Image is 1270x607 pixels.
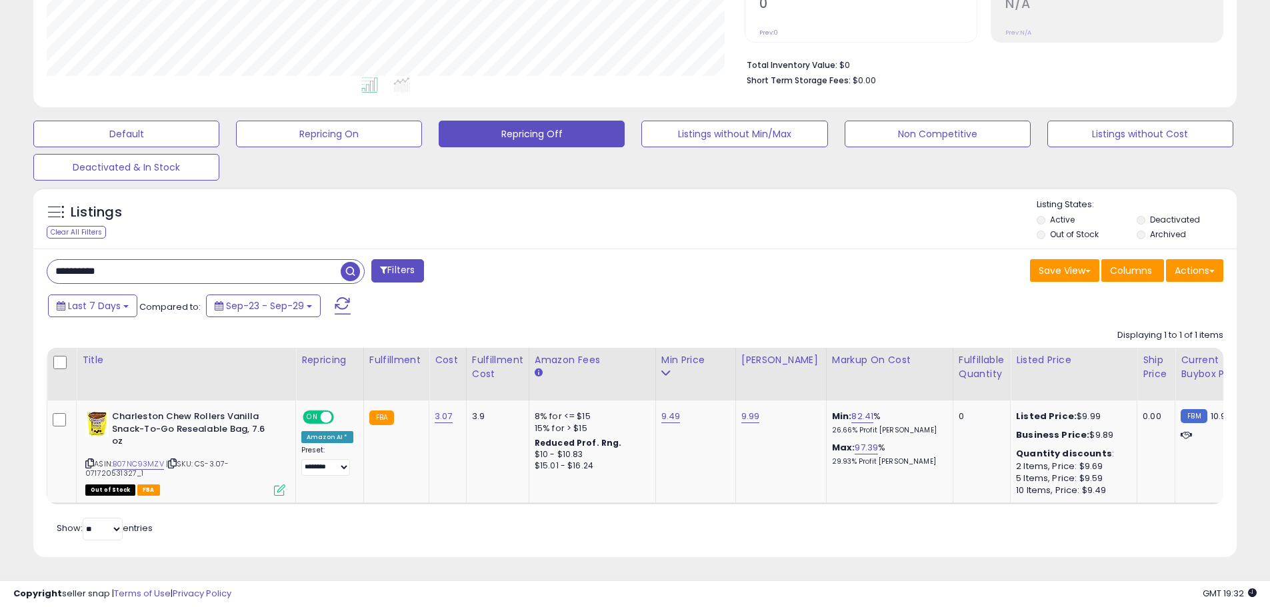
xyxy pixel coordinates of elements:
[1211,410,1227,422] span: 10.9
[747,56,1213,72] li: $0
[1166,259,1223,282] button: Actions
[1016,353,1131,367] div: Listed Price
[369,353,423,367] div: Fulfillment
[535,449,645,460] div: $10 - $10.83
[301,353,358,367] div: Repricing
[741,353,821,367] div: [PERSON_NAME]
[71,203,122,222] h5: Listings
[113,458,164,470] a: B07NC93MZV
[226,299,304,312] span: Sep-23 - Sep-29
[206,295,321,317] button: Sep-23 - Sep-29
[1143,410,1165,422] div: 0.00
[173,587,231,600] a: Privacy Policy
[1150,229,1186,240] label: Archived
[832,353,947,367] div: Markup on Cost
[13,588,231,600] div: seller snap | |
[832,457,943,466] p: 29.93% Profit [PERSON_NAME]
[439,121,625,147] button: Repricing Off
[832,442,943,466] div: %
[535,410,645,422] div: 8% for <= $15
[641,121,827,147] button: Listings without Min/Max
[85,458,229,478] span: | SKU: CS-3.07-071720531327_1
[13,587,62,600] strong: Copyright
[137,484,160,496] span: FBA
[435,410,453,423] a: 3.07
[1016,472,1127,484] div: 5 Items, Price: $9.59
[369,410,394,425] small: FBA
[85,410,285,494] div: ASIN:
[661,353,730,367] div: Min Price
[68,299,121,312] span: Last 7 Days
[236,121,422,147] button: Repricing On
[1143,353,1169,381] div: Ship Price
[1110,264,1152,277] span: Columns
[661,410,681,423] a: 9.49
[1005,29,1031,37] small: Prev: N/A
[85,484,135,496] span: All listings that are currently out of stock and unavailable for purchase on Amazon
[832,441,855,454] b: Max:
[332,412,353,423] span: OFF
[747,59,837,71] b: Total Inventory Value:
[959,410,1000,422] div: 0
[114,587,171,600] a: Terms of Use
[1030,259,1099,282] button: Save View
[1016,447,1112,460] b: Quantity discounts
[371,259,423,283] button: Filters
[1181,409,1207,423] small: FBM
[1016,448,1127,460] div: :
[1050,214,1075,225] label: Active
[741,410,760,423] a: 9.99
[1117,329,1223,342] div: Displaying 1 to 1 of 1 items
[1016,410,1127,422] div: $9.99
[535,367,543,379] small: Amazon Fees.
[112,410,274,451] b: Charleston Chew Rollers Vanilla Snack-To-Go Resealable Bag, 7.6 oz
[1016,410,1077,422] b: Listed Price:
[1203,587,1257,600] span: 2025-10-7 19:32 GMT
[301,431,353,443] div: Amazon AI *
[301,446,353,476] div: Preset:
[855,441,878,454] a: 97.39
[1050,229,1099,240] label: Out of Stock
[85,410,109,437] img: 51iu0lL15uL._SL40_.jpg
[535,437,622,448] b: Reduced Prof. Rng.
[472,353,523,381] div: Fulfillment Cost
[832,410,943,435] div: %
[33,154,219,181] button: Deactivated & In Stock
[33,121,219,147] button: Default
[535,353,650,367] div: Amazon Fees
[47,226,106,239] div: Clear All Filters
[1016,460,1127,472] div: 2 Items, Price: $9.69
[959,353,1005,381] div: Fulfillable Quantity
[832,410,852,422] b: Min:
[826,348,953,400] th: The percentage added to the cost of goods (COGS) that forms the calculator for Min & Max prices.
[535,422,645,434] div: 15% for > $15
[1016,428,1089,441] b: Business Price:
[1181,353,1249,381] div: Current Buybox Price
[747,75,851,86] b: Short Term Storage Fees:
[304,412,321,423] span: ON
[851,410,873,423] a: 82.41
[1101,259,1164,282] button: Columns
[1016,484,1127,496] div: 10 Items, Price: $9.49
[1016,429,1127,441] div: $9.89
[832,426,943,435] p: 26.66% Profit [PERSON_NAME]
[845,121,1031,147] button: Non Competitive
[535,460,645,472] div: $15.01 - $16.24
[1047,121,1233,147] button: Listings without Cost
[1037,199,1237,211] p: Listing States:
[853,74,876,87] span: $0.00
[759,29,778,37] small: Prev: 0
[57,522,153,534] span: Show: entries
[435,353,461,367] div: Cost
[48,295,137,317] button: Last 7 Days
[82,353,290,367] div: Title
[139,301,201,313] span: Compared to:
[1150,214,1200,225] label: Deactivated
[472,410,519,422] div: 3.9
